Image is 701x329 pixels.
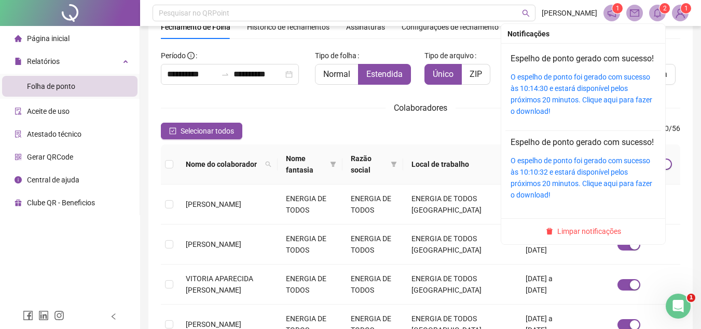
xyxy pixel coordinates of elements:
[15,130,22,138] span: solution
[424,50,474,61] span: Tipo de arquivo
[542,225,625,238] button: Limpar notificações
[315,50,356,61] span: Tipo de folha
[557,226,621,237] span: Limpar notificações
[15,58,22,65] span: file
[54,310,64,321] span: instagram
[522,9,530,17] span: search
[630,8,639,18] span: mail
[186,240,241,248] span: [PERSON_NAME]
[403,265,517,305] td: ENERGIA DE TODOS [GEOGRAPHIC_DATA]
[15,153,22,161] span: qrcode
[181,125,234,137] span: Selecionar todos
[684,5,688,12] span: 1
[27,57,60,65] span: Relatórios
[511,54,654,63] a: Espelho de ponto gerado com sucesso!
[221,70,229,78] span: swap-right
[403,225,517,265] td: ENERGIA DE TODOS [GEOGRAPHIC_DATA]
[328,151,338,178] span: filter
[342,265,404,305] td: ENERGIA DE TODOS
[286,153,325,176] span: Nome fantasia
[517,265,578,305] td: [DATE] a [DATE]
[265,161,271,167] span: search
[351,153,387,176] span: Razão social
[666,294,691,319] iframe: Intercom live chat
[346,23,385,31] span: Assinaturas
[607,8,616,18] span: notification
[366,69,403,79] span: Estendida
[653,8,662,18] span: bell
[323,69,350,79] span: Normal
[511,156,652,199] a: O espelho de ponto foi gerado com sucesso às 10:10:32 e estará disponível pelos próximos 20 minut...
[161,23,230,31] span: Fechamento de Folha
[27,153,73,161] span: Gerar QRCode
[330,161,336,167] span: filter
[27,34,70,43] span: Página inicial
[187,52,195,59] span: info-circle
[221,70,229,78] span: to
[612,3,623,14] sup: 1
[161,123,242,139] button: Selecionar todos
[542,7,597,19] span: [PERSON_NAME]
[15,199,22,206] span: gift
[402,23,499,31] span: Configurações de fechamento
[186,320,241,328] span: [PERSON_NAME]
[27,176,79,184] span: Central de ajuda
[247,23,329,31] span: Histórico de fechamentos
[681,3,691,14] sup: Atualize o seu contato no menu Meus Dados
[15,176,22,183] span: info-circle
[687,294,695,302] span: 1
[27,130,81,138] span: Atestado técnico
[389,151,399,178] span: filter
[15,108,22,115] span: audit
[278,185,342,225] td: ENERGIA DE TODOS
[186,200,241,208] span: [PERSON_NAME]
[27,107,70,115] span: Aceite de uso
[278,225,342,265] td: ENERGIA DE TODOS
[394,103,447,113] span: Colaboradores
[342,185,404,225] td: ENERGIA DE TODOS
[511,73,652,115] a: O espelho de ponto foi gerado com sucesso às 10:14:30 e estará disponível pelos próximos 20 minut...
[278,265,342,305] td: ENERGIA DE TODOS
[110,313,117,320] span: left
[23,310,33,321] span: facebook
[507,28,659,40] div: Notificações
[186,159,261,170] span: Nome do colaborador
[263,156,273,172] span: search
[433,69,453,79] span: Único
[616,5,620,12] span: 1
[38,310,49,321] span: linkedin
[672,5,688,21] img: 77772
[391,161,397,167] span: filter
[15,35,22,42] span: home
[470,69,482,79] span: ZIP
[403,185,517,225] td: ENERGIA DE TODOS [GEOGRAPHIC_DATA]
[27,199,95,207] span: Clube QR - Beneficios
[663,5,667,12] span: 2
[511,137,654,147] a: Espelho de ponto gerado com sucesso!
[169,127,176,135] span: check-square
[27,82,75,90] span: Folha de ponto
[342,225,404,265] td: ENERGIA DE TODOS
[161,51,186,60] span: Período
[659,3,670,14] sup: 2
[186,274,253,294] span: VITORIA APARECIDA [PERSON_NAME]
[546,228,553,235] span: delete
[411,159,501,170] span: Local de trabalho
